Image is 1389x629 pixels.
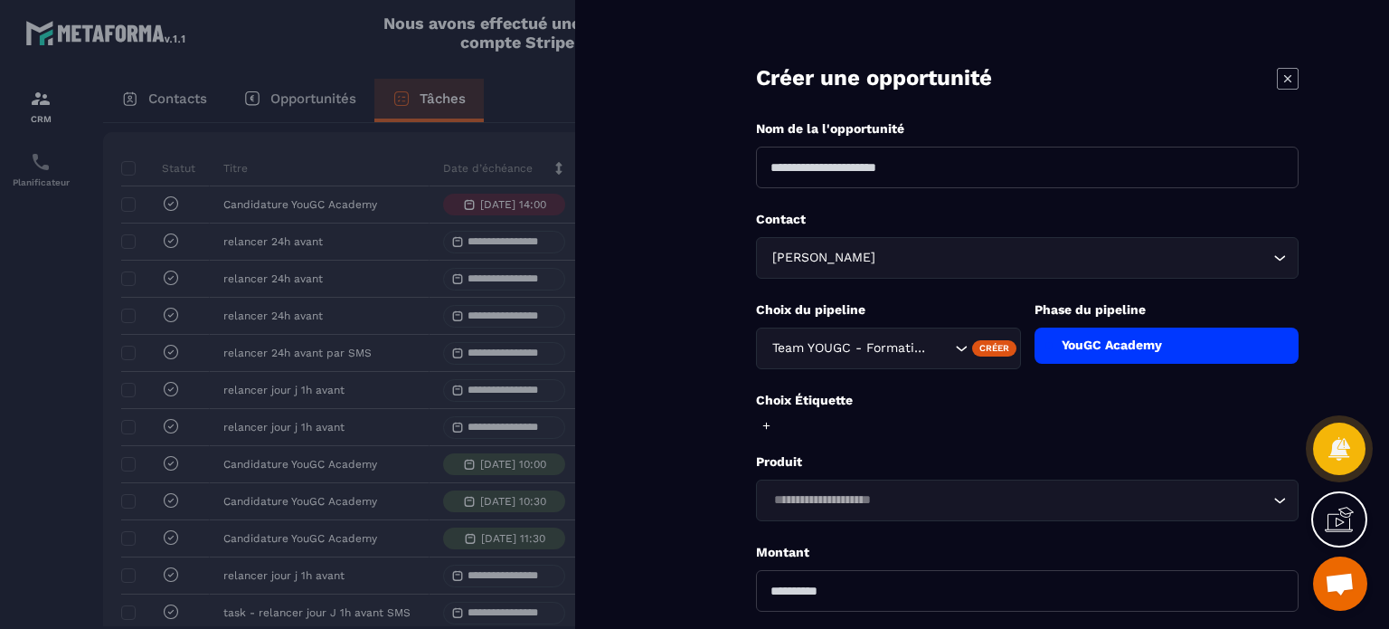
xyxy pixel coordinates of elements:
[1313,557,1367,611] a: Ouvrir le chat
[756,392,1299,409] p: Choix Étiquette
[756,480,1299,521] div: Search for option
[756,328,1021,369] div: Search for option
[768,248,879,268] span: [PERSON_NAME]
[756,237,1299,279] div: Search for option
[756,120,1299,138] p: Nom de la l'opportunité
[756,544,1299,561] p: Montant
[768,338,932,358] span: Team YOUGC - Formations
[756,453,1299,471] p: Produit
[972,340,1016,357] div: Créer
[879,248,1269,268] input: Search for option
[756,63,992,93] p: Créer une opportunité
[768,491,1269,510] input: Search for option
[1035,301,1299,319] p: Phase du pipeline
[756,211,1299,228] p: Contact
[756,301,1021,319] p: Choix du pipeline
[932,338,950,358] input: Search for option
